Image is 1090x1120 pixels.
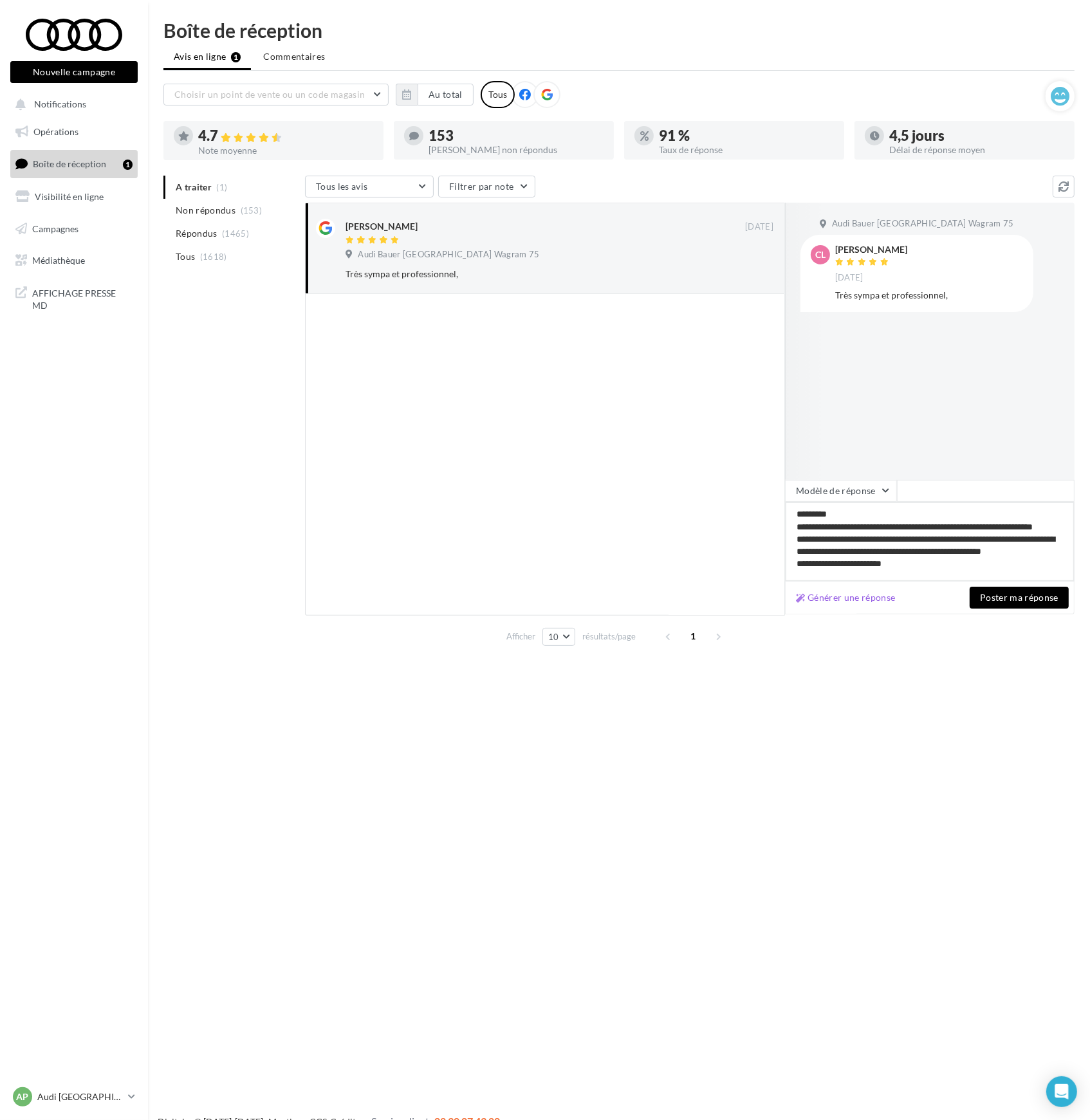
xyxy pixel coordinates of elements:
span: [DATE] [835,272,864,284]
span: CL [815,248,826,261]
a: AFFICHAGE PRESSE MD [8,279,140,317]
span: Boîte de réception [33,158,106,169]
div: 4.7 [198,129,373,143]
span: AFFICHAGE PRESSE MD [32,284,133,312]
span: Audi Bauer [GEOGRAPHIC_DATA] Wagram 75 [832,218,1013,230]
div: Très sympa et professionnel, [346,268,690,280]
span: 10 [548,632,559,642]
div: Taux de réponse [659,145,834,154]
button: Nouvelle campagne [10,61,138,83]
span: 1 [683,626,704,647]
a: AP Audi [GEOGRAPHIC_DATA] 17 [10,1085,138,1109]
span: AP [17,1090,29,1103]
button: Générer une réponse [791,590,901,605]
span: Médiathèque [32,255,85,266]
span: Non répondus [176,204,236,217]
span: Répondus [176,227,217,240]
button: Tous les avis [305,176,434,197]
span: (1465) [222,228,249,239]
div: Note moyenne [198,146,373,155]
span: Visibilité en ligne [35,191,104,202]
div: Open Intercom Messenger [1046,1076,1077,1107]
a: Visibilité en ligne [8,183,140,210]
button: Au total [396,84,474,106]
button: 10 [542,628,575,646]
span: Tous les avis [316,181,368,192]
span: (153) [241,205,263,216]
div: [PERSON_NAME] non répondus [429,145,604,154]
div: 1 [123,160,133,170]
div: Très sympa et professionnel, [835,289,1023,302]
a: Boîte de réception1 [8,150,140,178]
button: Modèle de réponse [785,480,897,502]
span: [DATE] [745,221,773,233]
span: Tous [176,250,195,263]
span: Notifications [34,99,86,110]
span: résultats/page [582,630,636,643]
a: Campagnes [8,216,140,243]
div: 4,5 jours [889,129,1064,143]
span: Audi Bauer [GEOGRAPHIC_DATA] Wagram 75 [358,249,539,261]
span: Afficher [506,630,535,643]
span: Commentaires [263,50,325,63]
p: Audi [GEOGRAPHIC_DATA] 17 [37,1090,123,1103]
div: 91 % [659,129,834,143]
span: Choisir un point de vente ou un code magasin [174,89,365,100]
div: Délai de réponse moyen [889,145,1064,154]
a: Opérations [8,118,140,145]
div: 153 [429,129,604,143]
div: Tous [481,81,515,108]
button: Filtrer par note [438,176,535,197]
button: Choisir un point de vente ou un code magasin [163,84,389,106]
span: Opérations [33,126,79,137]
span: Campagnes [32,223,79,234]
div: [PERSON_NAME] [835,245,907,254]
button: Au total [418,84,474,106]
button: Poster ma réponse [970,587,1069,609]
div: [PERSON_NAME] [346,220,418,233]
a: Médiathèque [8,247,140,274]
span: (1618) [200,252,227,262]
div: Boîte de réception [163,21,1075,40]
